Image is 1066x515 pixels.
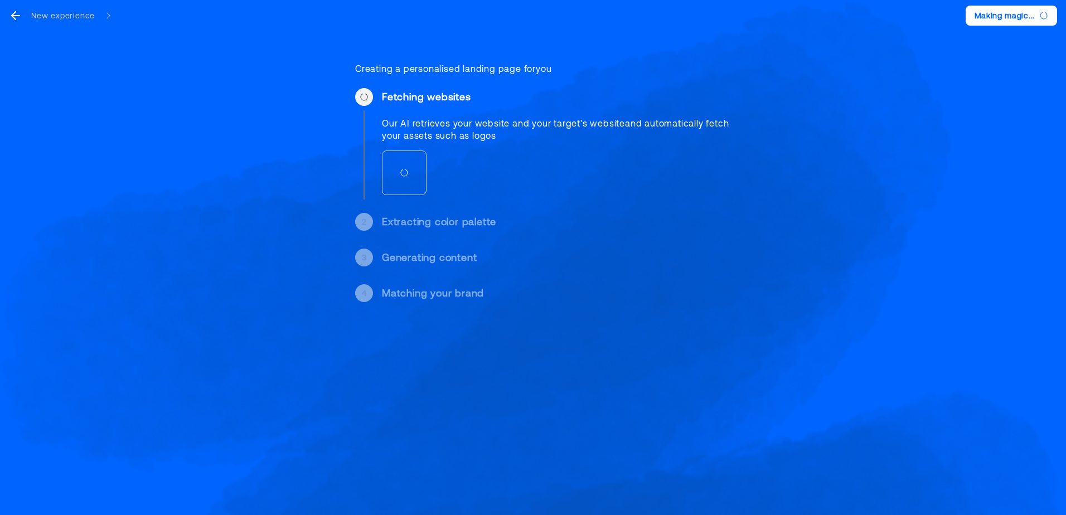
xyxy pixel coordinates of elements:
[31,10,95,21] div: New experience
[362,216,366,227] div: 2
[382,90,742,104] div: Fetching websites
[9,9,22,22] svg: go back
[382,215,742,229] div: Extracting color palette
[362,252,367,263] div: 3
[382,251,742,264] div: Generating content
[382,286,742,300] div: Matching your brand
[355,62,742,75] div: Creating a personalised landing page for you
[362,288,367,299] div: 4
[966,6,1058,26] button: Making magic...
[382,117,742,142] div: Our AI retrieves your website and your target's website and automatically fetch your assets such ...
